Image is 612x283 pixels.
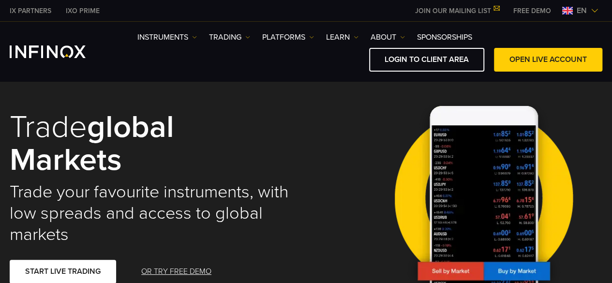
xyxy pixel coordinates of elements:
[10,181,294,245] h2: Trade your favourite instruments, with low spreads and access to global markets
[371,31,405,43] a: ABOUT
[209,31,250,43] a: TRADING
[408,7,506,15] a: JOIN OUR MAILING LIST
[369,48,484,72] a: LOGIN TO CLIENT AREA
[417,31,472,43] a: SPONSORSHIPS
[137,31,197,43] a: Instruments
[494,48,602,72] a: OPEN LIVE ACCOUNT
[10,111,294,177] h1: Trade
[59,6,107,16] a: INFINOX
[506,6,558,16] a: INFINOX MENU
[10,108,174,179] strong: global markets
[262,31,314,43] a: PLATFORMS
[10,45,108,58] a: INFINOX Logo
[326,31,358,43] a: Learn
[2,6,59,16] a: INFINOX
[573,5,591,16] span: en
